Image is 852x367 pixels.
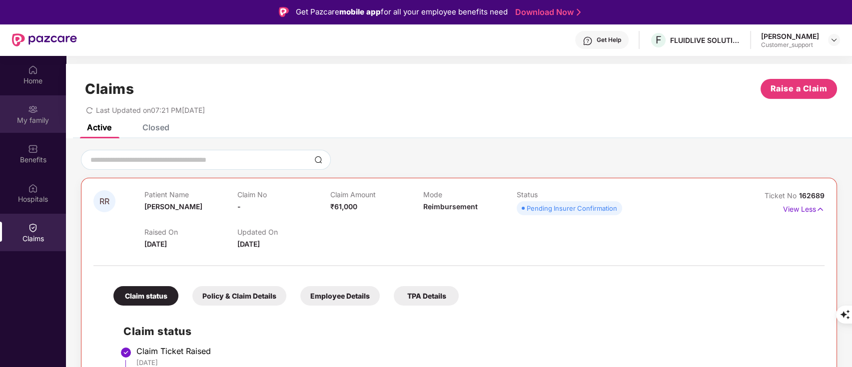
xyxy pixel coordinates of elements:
strong: mobile app [339,7,381,16]
span: [PERSON_NAME] [144,202,202,211]
div: [DATE] [136,358,815,367]
div: Pending Insurer Confirmation [527,203,617,213]
span: redo [86,106,93,114]
span: RR [99,197,109,206]
p: Claim Amount [330,190,423,199]
div: Claim Ticket Raised [136,346,815,356]
div: TPA Details [394,286,459,306]
span: Raise a Claim [771,82,828,95]
p: Status [517,190,610,199]
img: svg+xml;base64,PHN2ZyBpZD0iQmVuZWZpdHMiIHhtbG5zPSJodHRwOi8vd3d3LnczLm9yZy8yMDAwL3N2ZyIgd2lkdGg9Ij... [28,144,38,154]
img: svg+xml;base64,PHN2ZyBpZD0iQ2xhaW0iIHhtbG5zPSJodHRwOi8vd3d3LnczLm9yZy8yMDAwL3N2ZyIgd2lkdGg9IjIwIi... [28,223,38,233]
div: Closed [142,122,169,132]
img: svg+xml;base64,PHN2ZyB3aWR0aD0iMjAiIGhlaWdodD0iMjAiIHZpZXdCb3g9IjAgMCAyMCAyMCIgZmlsbD0ibm9uZSIgeG... [28,104,38,114]
span: [DATE] [237,240,260,248]
h2: Claim status [123,323,815,340]
img: New Pazcare Logo [12,33,77,46]
p: Patient Name [144,190,237,199]
img: svg+xml;base64,PHN2ZyBpZD0iU2VhcmNoLTMyeDMyIiB4bWxucz0iaHR0cDovL3d3dy53My5vcmcvMjAwMC9zdmciIHdpZH... [314,156,322,164]
div: Policy & Claim Details [192,286,286,306]
img: svg+xml;base64,PHN2ZyBpZD0iRHJvcGRvd24tMzJ4MzIiIHhtbG5zPSJodHRwOi8vd3d3LnczLm9yZy8yMDAwL3N2ZyIgd2... [830,36,838,44]
div: Employee Details [300,286,380,306]
span: Ticket No [765,191,799,200]
img: Stroke [577,7,581,17]
div: Claim status [113,286,178,306]
p: Claim No [237,190,330,199]
h1: Claims [85,80,134,97]
img: svg+xml;base64,PHN2ZyBpZD0iSG9zcGl0YWxzIiB4bWxucz0iaHR0cDovL3d3dy53My5vcmcvMjAwMC9zdmciIHdpZHRoPS... [28,183,38,193]
img: Logo [279,7,289,17]
div: Customer_support [761,41,819,49]
img: svg+xml;base64,PHN2ZyBpZD0iSGVscC0zMngzMiIgeG1sbnM9Imh0dHA6Ly93d3cudzMub3JnLzIwMDAvc3ZnIiB3aWR0aD... [583,36,593,46]
span: Last Updated on 07:21 PM[DATE] [96,106,205,114]
span: [DATE] [144,240,167,248]
img: svg+xml;base64,PHN2ZyBpZD0iSG9tZSIgeG1sbnM9Imh0dHA6Ly93d3cudzMub3JnLzIwMDAvc3ZnIiB3aWR0aD0iMjAiIG... [28,65,38,75]
div: [PERSON_NAME] [761,31,819,41]
div: Get Help [597,36,621,44]
div: FLUIDLIVE SOLUTIONS [670,35,740,45]
div: Get Pazcare for all your employee benefits need [296,6,508,18]
img: svg+xml;base64,PHN2ZyBpZD0iU3RlcC1Eb25lLTMyeDMyIiB4bWxucz0iaHR0cDovL3d3dy53My5vcmcvMjAwMC9zdmciIH... [120,347,132,359]
p: View Less [783,201,825,215]
button: Raise a Claim [761,79,837,99]
span: 162689 [799,191,825,200]
a: Download Now [515,7,578,17]
div: Active [87,122,111,132]
p: Mode [423,190,516,199]
span: Reimbursement [423,202,478,211]
img: svg+xml;base64,PHN2ZyB4bWxucz0iaHR0cDovL3d3dy53My5vcmcvMjAwMC9zdmciIHdpZHRoPSIxNyIgaGVpZ2h0PSIxNy... [816,204,825,215]
span: F [656,34,662,46]
span: - [237,202,241,211]
p: Updated On [237,228,330,236]
p: Raised On [144,228,237,236]
span: ₹61,000 [330,202,357,211]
